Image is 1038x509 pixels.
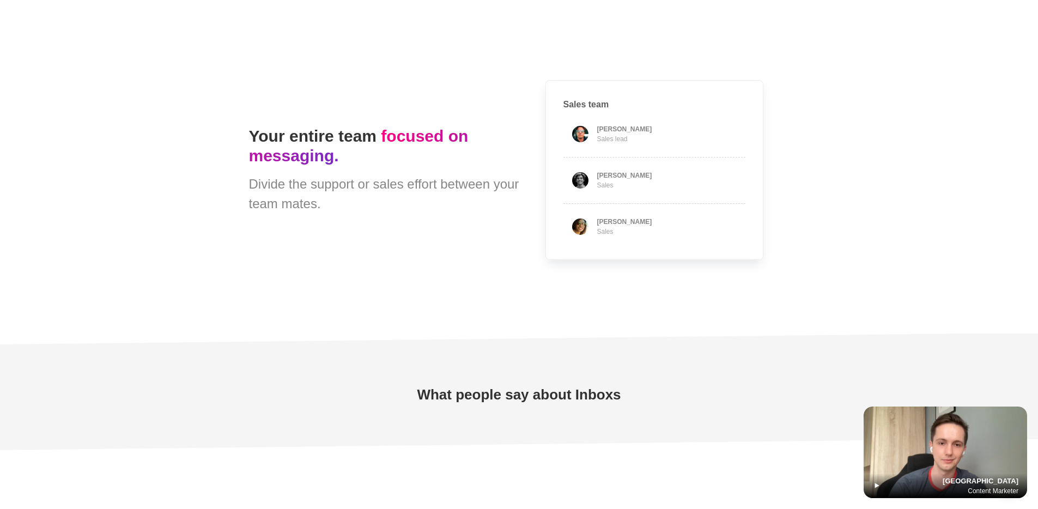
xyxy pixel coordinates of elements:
p: [GEOGRAPHIC_DATA] [943,476,1018,487]
h1: Your entire team [249,126,519,166]
p: Content Marketer [968,486,1018,496]
div: Divide the support or sales effort between your team mates. [249,174,519,214]
span: focused on messaging. [249,127,469,165]
h1: What people say about Inboxs [417,385,621,404]
img: testimonial cover frame [864,407,1027,499]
